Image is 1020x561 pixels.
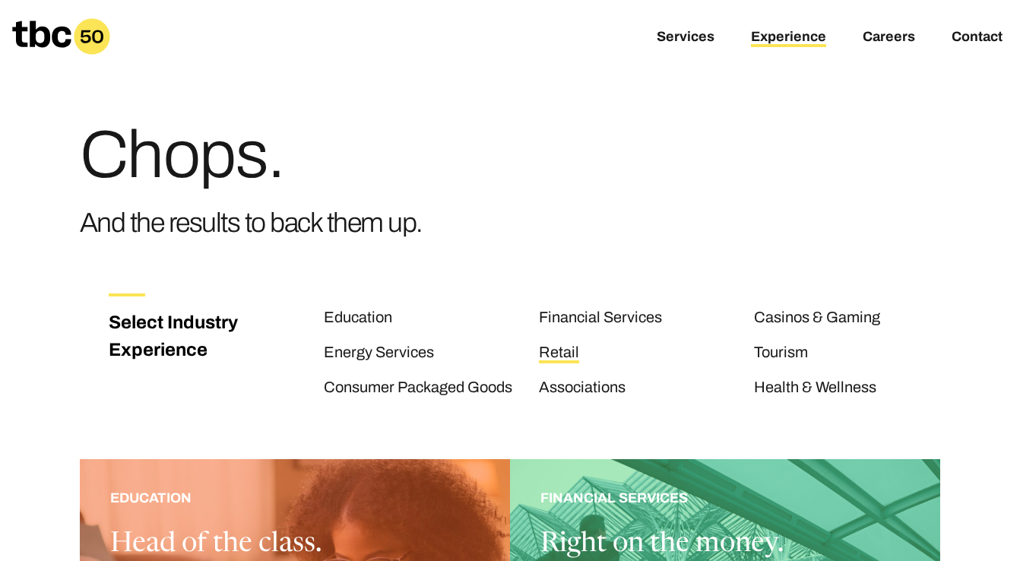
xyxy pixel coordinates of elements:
a: Education [324,309,392,328]
a: Tourism [754,344,808,363]
h3: Select Industry Experience [109,309,255,363]
a: Retail [539,344,579,363]
a: Careers [863,29,915,47]
h1: Chops. [80,122,423,189]
a: Services [657,29,714,47]
a: Energy Services [324,344,434,363]
a: Financial Services [539,309,662,328]
a: Experience [751,29,826,47]
a: Contact [952,29,1003,47]
h3: And the results to back them up. [80,201,423,245]
a: Homepage [12,18,110,55]
a: Consumer Packaged Goods [324,379,512,398]
a: Casinos & Gaming [754,309,880,328]
a: Health & Wellness [754,379,876,398]
a: Associations [539,379,626,398]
